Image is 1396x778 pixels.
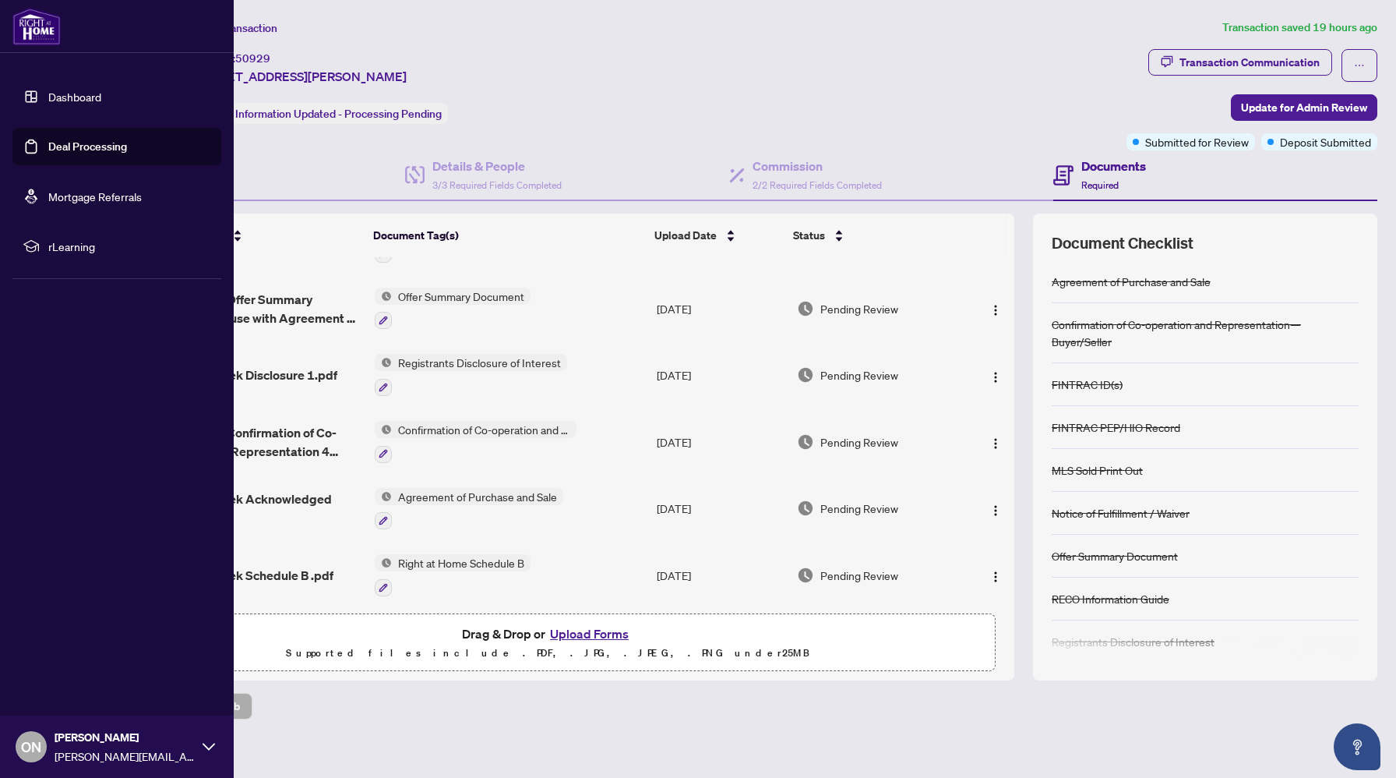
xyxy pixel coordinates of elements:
button: Status IconRegistrants Disclosure of Interest [375,354,567,396]
article: Transaction saved 19 hours ago [1222,19,1377,37]
img: Logo [989,304,1002,317]
span: Pending Review [820,433,898,451]
th: (13) File Name [143,214,368,257]
span: Status [793,227,825,244]
img: Logo [989,371,1002,384]
img: Document Status [797,500,814,517]
p: Supported files include .PDF, .JPG, .JPEG, .PNG under 25 MB [110,644,985,663]
a: Dashboard [48,90,101,104]
button: Update for Admin Review [1231,94,1377,121]
span: 1815 Westcreek Disclosure 1.pdf [149,366,337,384]
span: ON [21,736,41,758]
span: View Transaction [194,21,277,35]
span: 2/2 Required Fields Completed [753,179,882,191]
span: [PERSON_NAME][EMAIL_ADDRESS][DOMAIN_NAME] [55,748,195,765]
th: Status [787,214,961,257]
span: Information Updated - Processing Pending [235,107,442,121]
span: 1815 Westcreek Acknowledged APS.pdf [149,490,362,527]
td: [DATE] [650,341,790,408]
span: Required [1081,179,1119,191]
img: Logo [989,504,1002,517]
span: [STREET_ADDRESS][PERSON_NAME] [193,67,407,86]
span: 1815 Westcreek Schedule B .pdf [149,566,333,585]
button: Open asap [1334,723,1380,770]
span: rLearning [48,238,210,255]
div: MLS Sold Print Out [1052,461,1143,479]
td: [DATE] [650,275,790,342]
img: Logo [989,571,1002,583]
img: Document Status [797,433,814,451]
a: Deal Processing [48,140,127,154]
img: Logo [989,437,1002,450]
button: Status IconConfirmation of Co-operation and Representation—Buyer/Seller [375,421,576,463]
div: RECO Information Guide [1052,590,1169,607]
button: Upload Forms [545,624,633,644]
th: Document Tag(s) [367,214,648,257]
button: Logo [983,563,1008,588]
span: Pending Review [820,366,898,384]
span: Ontario 801 - Offer Summary Document For use with Agreement of Purchase and Sale 1 1.pdf [149,290,362,327]
img: Document Status [797,567,814,584]
span: Drag & Drop orUpload FormsSupported files include .PDF, .JPG, .JPEG, .PNG under25MB [100,614,995,672]
h4: Commission [753,157,882,175]
button: Status IconAgreement of Purchase and Sale [375,488,563,530]
button: Logo [983,496,1008,521]
span: 50929 [235,51,270,65]
td: [DATE] [650,476,790,543]
span: ellipsis [1354,60,1365,71]
img: Status Icon [375,421,392,438]
span: Pending Review [820,500,898,517]
div: Registrants Disclosure of Interest [1052,633,1214,650]
img: Status Icon [375,288,392,305]
button: Logo [983,296,1008,321]
span: Submitted for Review [1145,133,1249,150]
div: Transaction Communication [1179,50,1320,75]
img: Status Icon [375,354,392,371]
button: Logo [983,362,1008,387]
span: 3/3 Required Fields Completed [432,179,562,191]
td: [DATE] [650,542,790,609]
span: Registrants Disclosure of Interest [392,354,567,371]
div: Agreement of Purchase and Sale [1052,273,1211,290]
span: [PERSON_NAME] [55,729,195,746]
button: Status IconRight at Home Schedule B [375,554,531,596]
img: Document Status [797,300,814,317]
td: [DATE] [650,408,790,476]
img: Status Icon [375,488,392,505]
img: Status Icon [375,554,392,571]
button: Logo [983,430,1008,454]
span: Deposit Submitted [1280,133,1371,150]
span: Update for Admin Review [1241,95,1367,120]
a: Mortgage Referrals [48,189,142,203]
span: Offer Summary Document [392,288,531,305]
span: Drag & Drop or [462,624,633,644]
span: Document Checklist [1052,232,1193,254]
button: Transaction Communication [1148,49,1332,76]
h4: Details & People [432,157,562,175]
div: Offer Summary Document [1052,547,1178,564]
span: Ontario 320 - Confirmation of Co-operation and Representation 4 1.pdf [149,423,362,461]
span: Pending Review [820,300,898,317]
span: Agreement of Purchase and Sale [392,488,563,505]
img: Document Status [797,366,814,384]
button: Status IconOffer Summary Document [375,288,531,330]
div: Status: [193,103,448,124]
img: logo [12,8,61,45]
span: Pending Review [820,567,898,584]
span: Confirmation of Co-operation and Representation—Buyer/Seller [392,421,576,438]
span: Upload Date [654,227,717,244]
th: Upload Date [648,214,787,257]
div: Confirmation of Co-operation and Representation—Buyer/Seller [1052,316,1359,350]
h4: Documents [1081,157,1146,175]
span: Right at Home Schedule B [392,554,531,571]
div: Notice of Fulfillment / Waiver [1052,504,1190,522]
div: FINTRAC PEP/HIO Record [1052,419,1180,436]
div: FINTRAC ID(s) [1052,376,1123,393]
